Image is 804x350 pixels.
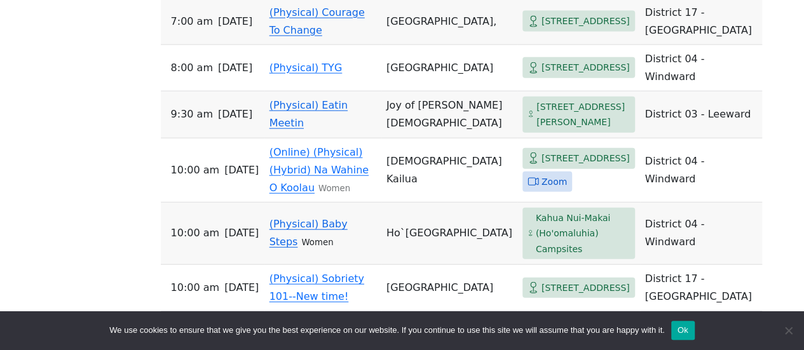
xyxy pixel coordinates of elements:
td: District 17 - [GEOGRAPHIC_DATA] [640,265,762,311]
span: [DATE] [224,161,259,179]
td: Joy of [PERSON_NAME][DEMOGRAPHIC_DATA] [381,91,517,138]
span: [STREET_ADDRESS] [542,151,630,166]
span: 10:00 AM [171,224,220,242]
span: [STREET_ADDRESS] [542,280,630,296]
span: No [782,324,794,337]
span: Kahua Nui-Makai (Ho'omaluhia) Campsites [536,210,630,257]
span: 8:00 AM [171,59,213,77]
a: (Physical) TYG [269,62,343,74]
a: (Physical) Sobriety 101--New time! [269,273,364,302]
td: District 04 - Windward [640,138,762,203]
span: [STREET_ADDRESS] [542,13,630,29]
span: 10:00 AM [171,279,220,297]
span: [DATE] [218,59,252,77]
span: [STREET_ADDRESS][PERSON_NAME] [536,99,630,130]
span: We use cookies to ensure that we give you the best experience on our website. If you continue to ... [109,324,664,337]
td: District 04 - Windward [640,203,762,266]
a: (Physical) Courage To Change [269,6,365,36]
td: Ho`[GEOGRAPHIC_DATA] [381,203,517,266]
button: Ok [671,321,695,340]
span: [DATE] [218,105,252,123]
span: [DATE] [224,224,259,242]
td: District 04 - Windward [640,45,762,91]
a: (Online) (Physical) (Hybrid) Na Wahine O Koolau [269,146,369,194]
td: [GEOGRAPHIC_DATA] [381,45,517,91]
td: [DEMOGRAPHIC_DATA] Kailua [381,138,517,203]
a: (Physical) Eatin Meetin [269,99,348,129]
span: Zoom [542,174,567,190]
span: [STREET_ADDRESS] [542,60,630,76]
td: District 03 - Leeward [640,91,762,138]
span: 10:00 AM [171,161,220,179]
small: Women [301,238,333,247]
span: 9:30 AM [171,105,213,123]
span: [DATE] [218,13,252,30]
small: Women [318,184,350,193]
td: [GEOGRAPHIC_DATA] [381,265,517,311]
span: 7:00 AM [171,13,213,30]
span: [DATE] [224,279,259,297]
a: (Physical) Baby Steps [269,218,348,248]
